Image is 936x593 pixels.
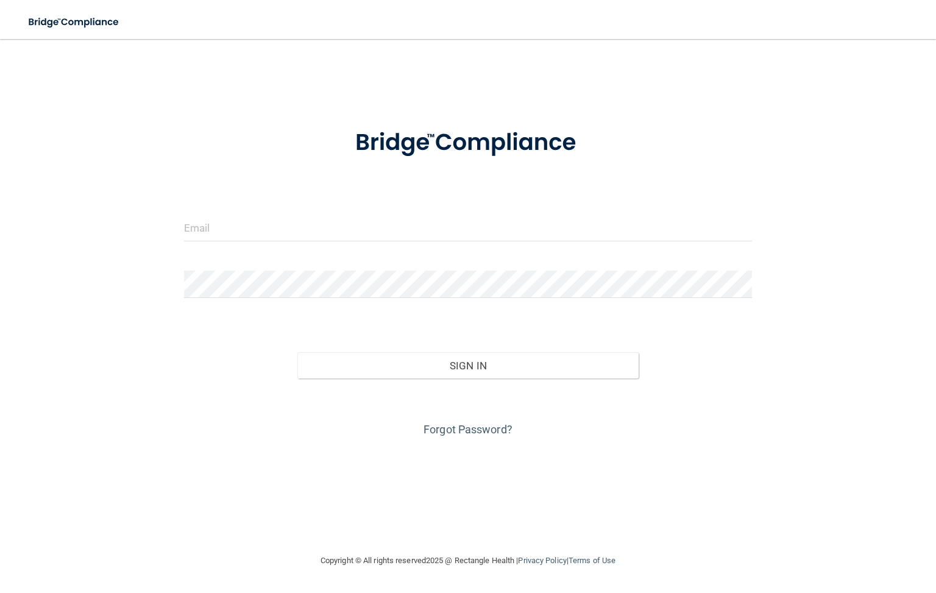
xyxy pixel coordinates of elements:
input: Email [184,214,752,241]
div: Copyright © All rights reserved 2025 @ Rectangle Health | | [246,541,690,580]
a: Forgot Password? [424,423,512,436]
a: Privacy Policy [518,556,566,565]
img: bridge_compliance_login_screen.278c3ca4.svg [331,112,606,174]
button: Sign In [297,352,638,379]
a: Terms of Use [569,556,615,565]
img: bridge_compliance_login_screen.278c3ca4.svg [18,10,130,35]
